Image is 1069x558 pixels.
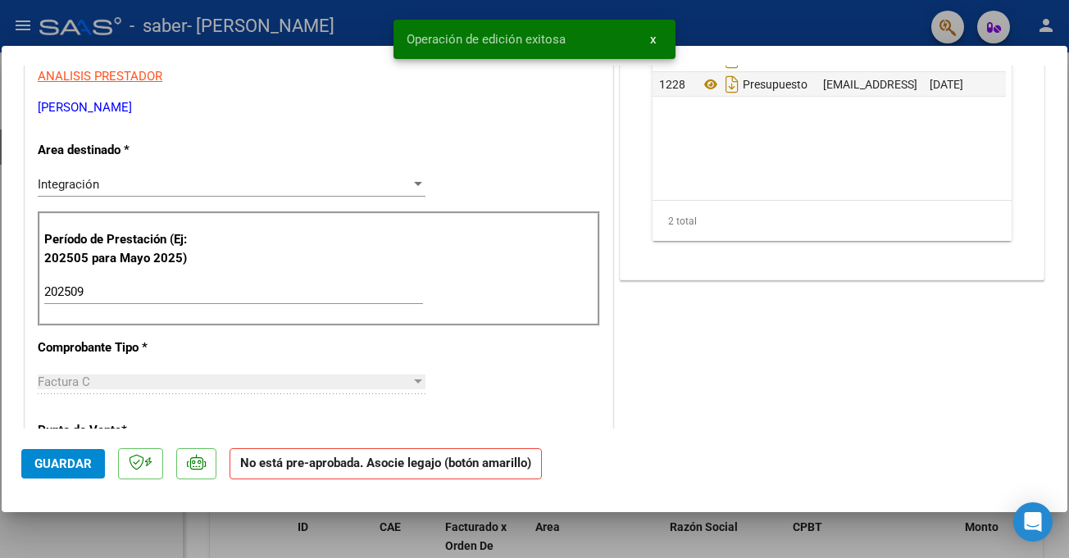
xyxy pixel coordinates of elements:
[38,98,600,117] p: [PERSON_NAME]
[38,338,207,357] p: Comprobante Tipo *
[38,69,162,84] span: ANALISIS PRESTADOR
[34,456,92,471] span: Guardar
[700,53,850,66] span: Planilla De Asistencia
[653,201,1012,242] div: 2 total
[1013,502,1053,542] div: Open Intercom Messenger
[659,78,685,91] span: 1228
[21,449,105,479] button: Guardar
[38,141,207,160] p: Area destinado *
[721,71,743,98] i: Descargar documento
[38,374,90,389] span: Factura C
[38,177,99,192] span: Integración
[38,421,207,440] p: Punto de Venta
[700,78,867,91] span: Presupuesto Autorizado
[230,448,542,480] strong: No está pre-aprobada. Asocie legajo (botón amarillo)
[637,25,669,54] button: x
[650,32,656,47] span: x
[407,31,566,48] span: Operación de edición exitosa
[930,78,963,91] span: [DATE]
[44,230,209,267] p: Período de Prestación (Ej: 202505 para Mayo 2025)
